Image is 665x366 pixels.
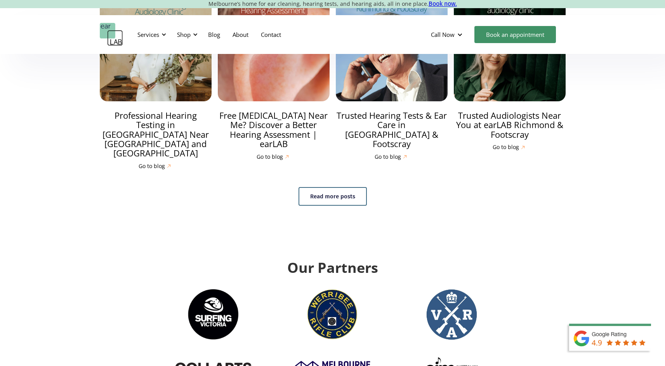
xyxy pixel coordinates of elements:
a: Read more posts [299,187,367,206]
div: Call Now [425,23,471,46]
a: About [226,23,255,46]
h3: Trusted Hearing Tests & Ear Care in [GEOGRAPHIC_DATA] & Footscray [336,111,448,148]
div: Go to blog [139,163,165,170]
a: Contact [255,23,287,46]
a: Blog [202,23,226,46]
h3: Free [MEDICAL_DATA] Near Me? Discover a Better Hearing Assessment | earLAB [218,111,330,148]
a: Book an appointment [474,26,556,43]
div: Go to blog [493,144,519,151]
div: Go to blog [375,154,401,160]
div: Services [137,31,159,38]
div: Shop [172,23,200,46]
div: Shop [177,31,191,38]
div: Go to blog [257,154,283,160]
a: home [100,23,123,46]
div: Services [133,23,168,46]
h2: Our Partners [88,260,577,276]
h3: Professional Hearing Testing in [GEOGRAPHIC_DATA] Near [GEOGRAPHIC_DATA] and [GEOGRAPHIC_DATA] [100,111,212,158]
h3: Trusted Audiologists Near You at earLAB Richmond & Footscray [454,111,566,139]
div: Call Now [431,31,455,38]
